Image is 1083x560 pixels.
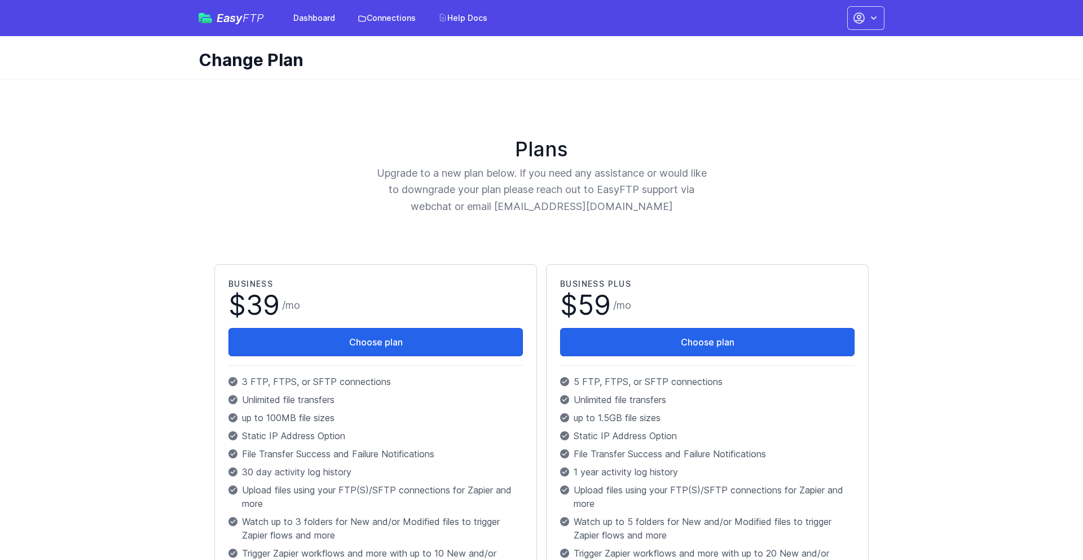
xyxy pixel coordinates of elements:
h1: Change Plan [199,50,875,70]
p: 30 day activity log history [228,465,523,479]
p: Watch up to 3 folders for New and/or Modified files to trigger Zapier flows and more [228,515,523,542]
span: mo [285,299,300,311]
a: Dashboard [287,8,342,28]
span: $ [560,292,611,319]
p: Unlimited file transfers [560,393,855,406]
a: EasyFTP [199,12,264,24]
p: File Transfer Success and Failure Notifications [560,447,855,461]
p: up to 100MB file sizes [228,411,523,425]
img: easyftp_logo.png [199,13,212,23]
p: Watch up to 5 folders for New and/or Modified files to trigger Zapier flows and more [560,515,855,542]
a: Help Docs [432,8,494,28]
h2: Business Plus [560,278,855,290]
span: Easy [217,12,264,24]
a: Connections [351,8,422,28]
p: Upload files using your FTP(S)/SFTP connections for Zapier and more [560,483,855,510]
p: up to 1.5GB file sizes [560,411,855,425]
span: FTP [243,11,264,25]
span: / [613,297,631,313]
p: Upload files using your FTP(S)/SFTP connections for Zapier and more [228,483,523,510]
p: File Transfer Success and Failure Notifications [228,447,523,461]
h2: Business [228,278,523,290]
span: 59 [578,288,611,322]
p: Static IP Address Option [228,429,523,443]
p: Upgrade to a new plan below. If you need any assistance or would like to downgrade your plan plea... [376,165,707,215]
button: Choose plan [560,328,855,356]
span: 39 [246,288,280,322]
p: Static IP Address Option [560,429,855,443]
p: Unlimited file transfers [228,393,523,406]
p: 3 FTP, FTPS, or SFTP connections [228,375,523,388]
h1: Plans [210,138,873,160]
span: / [282,297,300,313]
span: mo [617,299,631,311]
button: Choose plan [228,328,523,356]
p: 1 year activity log history [560,465,855,479]
p: 5 FTP, FTPS, or SFTP connections [560,375,855,388]
span: $ [228,292,280,319]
